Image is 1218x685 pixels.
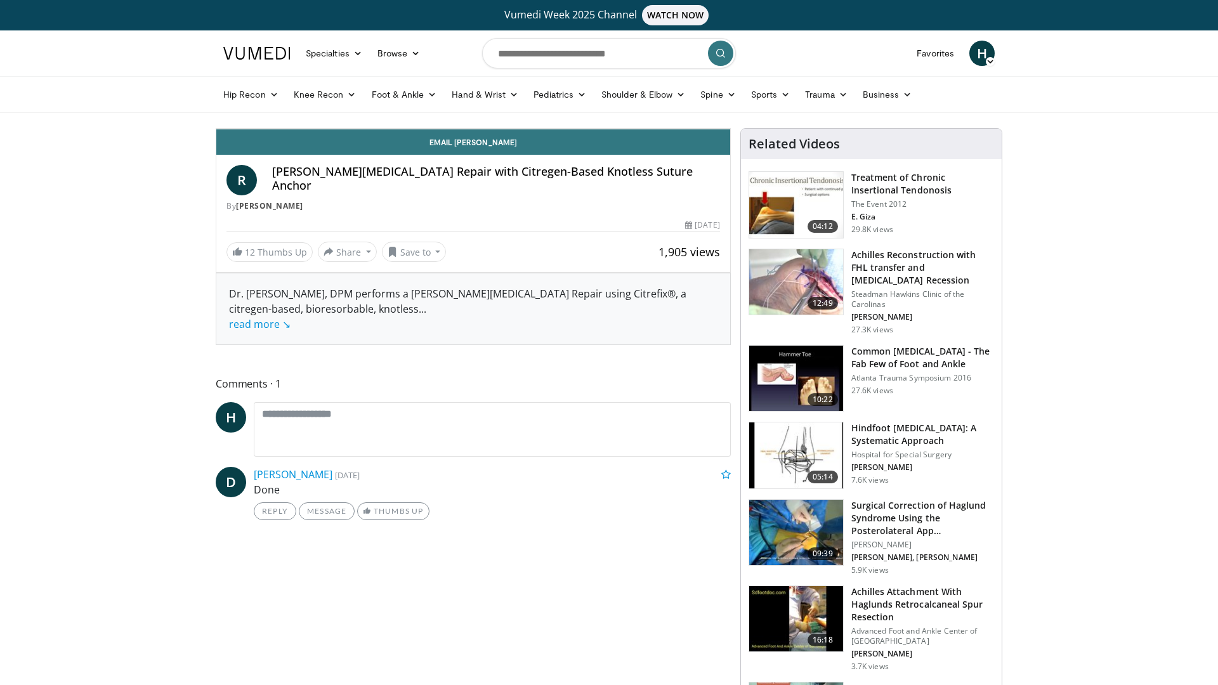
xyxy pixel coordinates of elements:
a: R [226,165,257,195]
a: Sports [743,82,798,107]
span: 09:39 [808,547,838,560]
a: Trauma [797,82,855,107]
span: 05:14 [808,471,838,483]
button: Save to [382,242,447,262]
img: cac4cf82-083f-44f6-98a6-e6fbe9f1dcee.150x105_q85_crop-smart_upscale.jpg [749,586,843,652]
p: The Event 2012 [851,199,994,209]
a: Pediatrics [526,82,594,107]
span: WATCH NOW [642,5,709,25]
p: 7.6K views [851,475,889,485]
span: 12 [245,246,255,258]
h3: Achilles Attachment With Haglunds Retrocalcaneal Spur Resection [851,585,994,623]
p: [PERSON_NAME] [851,649,994,659]
a: 16:18 Achilles Attachment With Haglunds Retrocalcaneal Spur Resection Advanced Foot and Ankle Cen... [749,585,994,672]
a: [PERSON_NAME] [254,467,332,481]
p: [PERSON_NAME] [851,312,994,322]
h3: Hindfoot [MEDICAL_DATA]: A Systematic Approach [851,422,994,447]
a: [PERSON_NAME] [236,200,303,211]
a: 12 Thumbs Up [226,242,313,262]
input: Search topics, interventions [482,38,736,68]
a: Favorites [909,41,962,66]
a: read more ↘ [229,317,291,331]
a: Hand & Wrist [444,82,526,107]
img: O0cEsGv5RdudyPNn4xMDoxOmtxOwKG7D_1.150x105_q85_crop-smart_upscale.jpg [749,172,843,238]
span: 12:49 [808,297,838,310]
div: By [226,200,720,212]
a: 12:49 Achilles Reconstruction with FHL transfer and [MEDICAL_DATA] Recession Steadman Hawkins Cli... [749,249,994,335]
img: 297652_0000_1.png.150x105_q85_crop-smart_upscale.jpg [749,422,843,488]
small: [DATE] [335,469,360,481]
a: Shoulder & Elbow [594,82,693,107]
a: Specialties [298,41,370,66]
p: Steadman Hawkins Clinic of the Carolinas [851,289,994,310]
a: Browse [370,41,428,66]
h3: Surgical Correction of Haglund Syndrome Using the Posterolateral App… [851,499,994,537]
a: H [969,41,995,66]
a: Foot & Ankle [364,82,445,107]
span: Comments 1 [216,375,731,392]
p: Hospital for Special Surgery [851,450,994,460]
a: 05:14 Hindfoot [MEDICAL_DATA]: A Systematic Approach Hospital for Special Surgery [PERSON_NAME] 7... [749,422,994,489]
span: 04:12 [808,220,838,233]
h3: Treatment of Chronic Insertional Tendonosis [851,171,994,197]
p: [PERSON_NAME] [851,462,994,473]
a: Thumbs Up [357,502,429,520]
a: Knee Recon [286,82,364,107]
a: Reply [254,502,296,520]
img: VuMedi Logo [223,47,291,60]
a: Hip Recon [216,82,286,107]
h4: [PERSON_NAME][MEDICAL_DATA] Repair with Citregen-Based Knotless Suture Anchor [272,165,720,192]
a: H [216,402,246,433]
a: Spine [693,82,743,107]
p: [PERSON_NAME], [PERSON_NAME] [851,552,994,563]
h3: Achilles Reconstruction with FHL transfer and [MEDICAL_DATA] Recession [851,249,994,287]
span: 16:18 [808,634,838,646]
p: 27.6K views [851,386,893,396]
a: Message [299,502,355,520]
a: 10:22 Common [MEDICAL_DATA] - The Fab Few of Foot and Ankle Atlanta Trauma Symposium 2016 27.6K v... [749,345,994,412]
p: E. Giza [851,212,994,222]
h4: Related Videos [749,136,840,152]
a: D [216,467,246,497]
img: ASqSTwfBDudlPt2X4xMDoxOjA4MTsiGN.150x105_q85_crop-smart_upscale.jpg [749,249,843,315]
div: [DATE] [685,219,719,231]
a: 09:39 Surgical Correction of Haglund Syndrome Using the Posterolateral App… [PERSON_NAME] [PERSON... [749,499,994,575]
a: Business [855,82,920,107]
p: 29.8K views [851,225,893,235]
p: 3.7K views [851,662,889,672]
a: 04:12 Treatment of Chronic Insertional Tendonosis The Event 2012 E. Giza 29.8K views [749,171,994,238]
p: 27.3K views [851,325,893,335]
img: 4559c471-f09d-4bda-8b3b-c296350a5489.150x105_q85_crop-smart_upscale.jpg [749,346,843,412]
h3: Common [MEDICAL_DATA] - The Fab Few of Foot and Ankle [851,345,994,370]
img: c935957d-1007-46f8-ae7c-ac53bb09e4f6.150x105_q85_crop-smart_upscale.jpg [749,500,843,566]
span: 1,905 views [658,244,720,259]
button: Share [318,242,377,262]
p: Done [254,482,731,497]
a: Vumedi Week 2025 ChannelWATCH NOW [225,5,993,25]
p: Advanced Foot and Ankle Center of [GEOGRAPHIC_DATA] [851,626,994,646]
p: 5.9K views [851,565,889,575]
a: Email [PERSON_NAME] [216,129,730,155]
span: 10:22 [808,393,838,406]
div: Dr. [PERSON_NAME], DPM performs a [PERSON_NAME][MEDICAL_DATA] Repair using Citrefix®, a citregen-... [229,286,717,332]
p: Atlanta Trauma Symposium 2016 [851,373,994,383]
p: [PERSON_NAME] [851,540,994,550]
